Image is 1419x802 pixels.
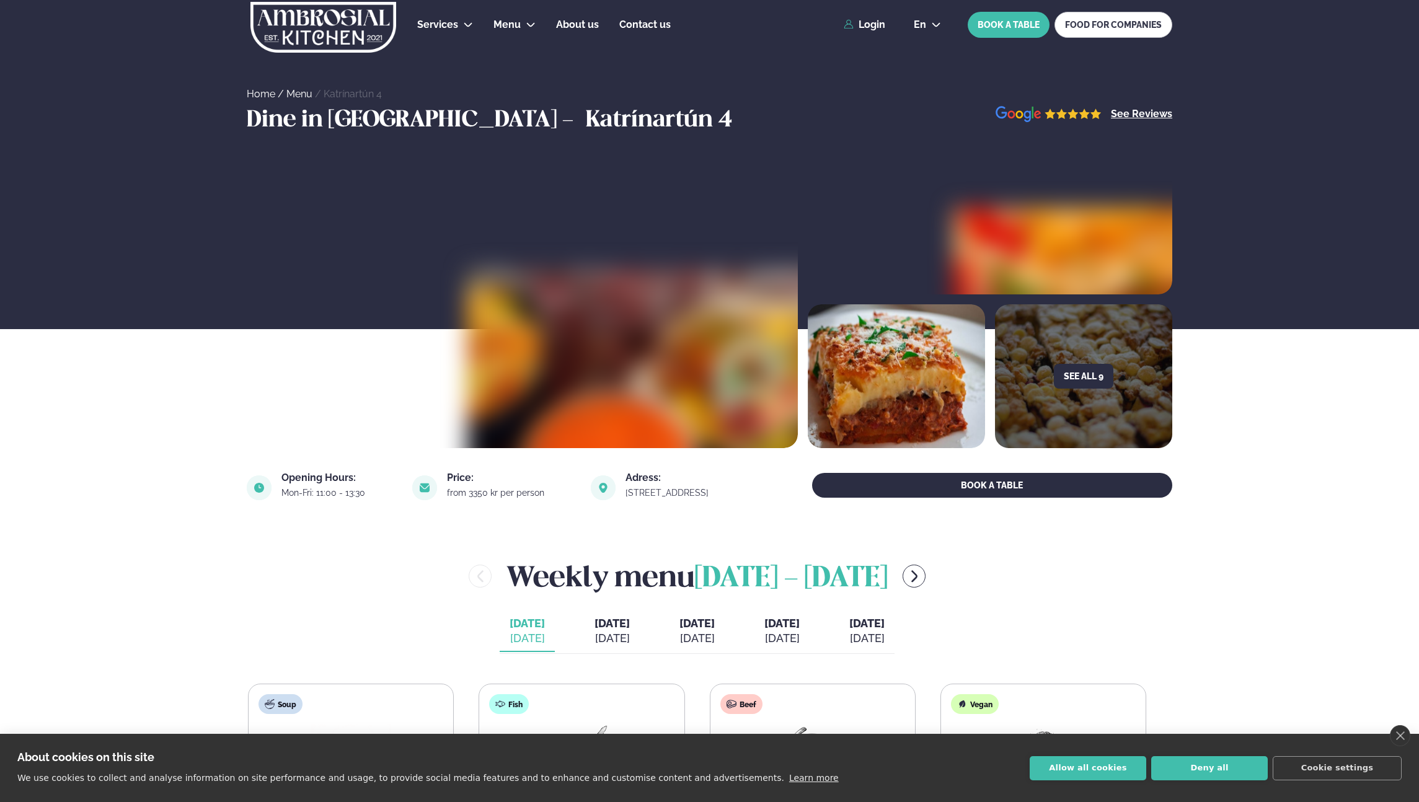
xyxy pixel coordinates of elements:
[585,611,640,652] button: [DATE] [DATE]
[510,616,545,631] span: [DATE]
[764,617,800,630] span: [DATE]
[281,473,397,483] div: Opening Hours:
[789,773,839,783] a: Learn more
[489,694,529,714] div: Fish
[417,17,458,32] a: Services
[324,88,382,100] a: Katrínartún 4
[903,565,926,588] button: menu-btn-right
[447,473,577,483] div: Price:
[265,699,275,709] img: soup.svg
[849,617,885,630] span: [DATE]
[1054,12,1172,38] a: FOOD FOR COMPANIES
[17,773,784,783] p: We use cookies to collect and analyse information on site performance and usage, to provide socia...
[493,19,521,30] span: Menu
[500,611,555,652] button: [DATE] [DATE]
[595,617,630,630] span: [DATE]
[808,304,985,448] img: image alt
[904,20,951,30] button: en
[315,88,324,100] span: /
[247,106,580,136] h3: Dine in [GEOGRAPHIC_DATA] -
[542,724,621,782] img: Fish.png
[914,20,926,30] span: en
[311,724,391,782] img: Soup.png
[281,488,397,498] div: Mon-Fri: 11:00 - 13:30
[556,17,599,32] a: About us
[586,106,732,136] h3: Katrínartún 4
[694,565,888,593] span: [DATE] - [DATE]
[1030,756,1146,780] button: Allow all cookies
[278,88,286,100] span: /
[844,19,885,30] a: Login
[1004,724,1083,782] img: Vegan.png
[247,475,272,500] img: image alt
[839,611,895,652] button: [DATE] [DATE]
[1111,109,1172,119] a: See Reviews
[1390,725,1410,746] a: close
[754,611,810,652] button: [DATE] [DATE]
[764,631,800,646] div: [DATE]
[556,19,599,30] span: About us
[626,473,741,483] div: Adress:
[849,631,885,646] div: [DATE]
[951,694,999,714] div: Vegan
[286,88,312,100] a: Menu
[510,631,545,646] div: [DATE]
[591,475,616,500] img: image alt
[953,208,1390,381] img: image alt
[626,485,741,500] a: link
[1273,756,1402,780] button: Cookie settings
[679,617,715,630] span: [DATE]
[1054,364,1113,389] button: See all 9
[259,694,303,714] div: Soup
[679,631,715,646] div: [DATE]
[493,17,521,32] a: Menu
[447,488,577,498] div: from 3350 kr per person
[595,631,630,646] div: [DATE]
[506,556,888,596] h2: Weekly menu
[720,694,763,714] div: Beef
[249,2,397,53] img: logo
[495,699,505,709] img: fish.svg
[996,106,1102,123] img: image alt
[469,565,492,588] button: menu-btn-left
[812,473,1172,498] button: BOOK A TABLE
[957,699,967,709] img: Vegan.svg
[773,724,852,782] img: Beef-Meat.png
[247,88,275,100] a: Home
[727,699,736,709] img: beef.svg
[619,19,671,30] span: Contact us
[670,611,725,652] button: [DATE] [DATE]
[467,270,1129,627] img: image alt
[417,19,458,30] span: Services
[968,12,1050,38] button: BOOK A TABLE
[17,751,154,764] strong: About cookies on this site
[1151,756,1268,780] button: Deny all
[412,475,437,500] img: image alt
[619,17,671,32] a: Contact us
